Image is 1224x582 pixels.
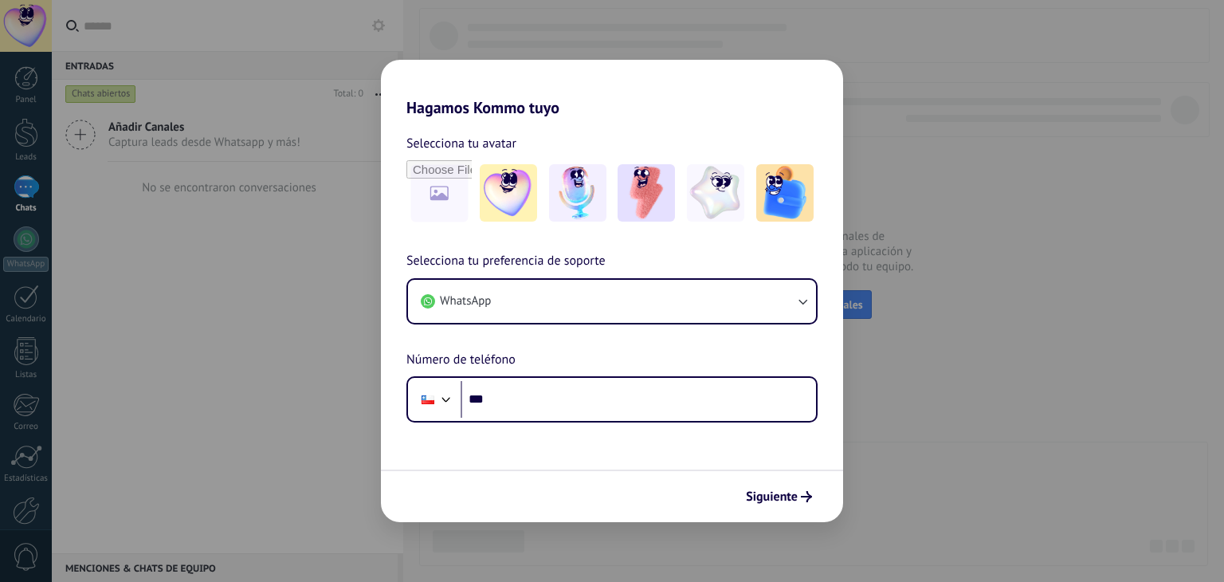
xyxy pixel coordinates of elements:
[687,164,744,222] img: -4.jpeg
[480,164,537,222] img: -1.jpeg
[440,293,491,309] span: WhatsApp
[549,164,606,222] img: -2.jpeg
[739,483,819,510] button: Siguiente
[406,251,606,272] span: Selecciona tu preferencia de soporte
[746,491,798,502] span: Siguiente
[756,164,814,222] img: -5.jpeg
[413,383,443,416] div: Chile: + 56
[381,60,843,117] h2: Hagamos Kommo tuyo
[618,164,675,222] img: -3.jpeg
[406,133,516,154] span: Selecciona tu avatar
[406,350,516,371] span: Número de teléfono
[408,280,816,323] button: WhatsApp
